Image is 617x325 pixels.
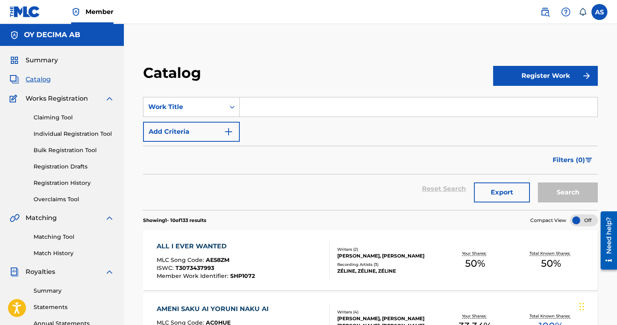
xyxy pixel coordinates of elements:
[157,304,273,314] div: AMENI SAKU AI YORUNI NAKU AI
[493,66,598,86] button: Register Work
[537,4,553,20] a: Public Search
[157,256,206,264] span: MLC Song Code :
[465,256,485,271] span: 50 %
[105,213,114,223] img: expand
[26,75,51,84] span: Catalog
[582,71,591,81] img: f7272a7cc735f4ea7f67.svg
[558,4,574,20] div: Help
[529,313,572,319] p: Total Known Shares:
[10,94,20,103] img: Works Registration
[34,195,114,204] a: Overclaims Tool
[34,146,114,155] a: Bulk Registration Tool
[10,75,51,84] a: CatalogCatalog
[34,249,114,258] a: Match History
[540,7,550,17] img: search
[10,55,19,65] img: Summary
[148,102,220,112] div: Work Title
[10,30,19,40] img: Accounts
[10,55,58,65] a: SummarySummary
[26,213,57,223] span: Matching
[337,268,438,275] div: ZÉLINE, ZÉLINE, ZÉLINE
[26,55,58,65] span: Summary
[10,213,20,223] img: Matching
[86,7,113,16] span: Member
[585,158,592,162] img: filter
[337,262,438,268] div: Recording Artists ( 3 )
[143,122,240,142] button: Add Criteria
[34,179,114,187] a: Registration History
[157,242,255,251] div: ALL I EVER WANTED
[10,75,19,84] img: Catalog
[71,7,81,17] img: Top Rightsholder
[230,272,255,279] span: SHP1072
[105,94,114,103] img: expand
[462,250,488,256] p: Your Shares:
[591,4,607,20] div: User Menu
[553,155,585,165] span: Filters ( 0 )
[143,97,598,210] form: Search Form
[337,246,438,252] div: Writers ( 2 )
[34,130,114,138] a: Individual Registration Tool
[595,208,617,273] iframe: Resource Center
[34,287,114,295] a: Summary
[337,309,438,315] div: Writers ( 4 )
[157,264,175,271] span: ISWC :
[10,6,40,18] img: MLC Logo
[34,233,114,241] a: Matching Tool
[24,30,80,40] h5: OY DECIMA AB
[34,113,114,122] a: Claiming Tool
[26,267,55,277] span: Royalties
[143,64,205,82] h2: Catalog
[530,217,566,224] span: Compact View
[541,256,561,271] span: 50 %
[26,94,88,103] span: Works Registration
[175,264,214,271] span: T3073437993
[579,8,587,16] div: Notifications
[337,252,438,260] div: [PERSON_NAME], [PERSON_NAME]
[579,295,584,319] div: Drag
[143,230,598,290] a: ALL I EVER WANTEDMLC Song Code:AE58ZMISWC:T3073437993Member Work Identifier:SHP1072Writers (2)[PE...
[474,182,530,202] button: Export
[529,250,572,256] p: Total Known Shares:
[224,127,233,137] img: 9d2ae6d4665cec9f34b9.svg
[10,267,19,277] img: Royalties
[105,267,114,277] img: expand
[157,272,230,279] span: Member Work Identifier :
[206,256,229,264] span: AE58ZM
[548,150,598,170] button: Filters (0)
[462,313,488,319] p: Your Shares:
[34,162,114,171] a: Registration Drafts
[34,303,114,311] a: Statements
[577,287,617,325] iframe: Chat Widget
[143,217,206,224] p: Showing 1 - 10 of 133 results
[561,7,571,17] img: help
